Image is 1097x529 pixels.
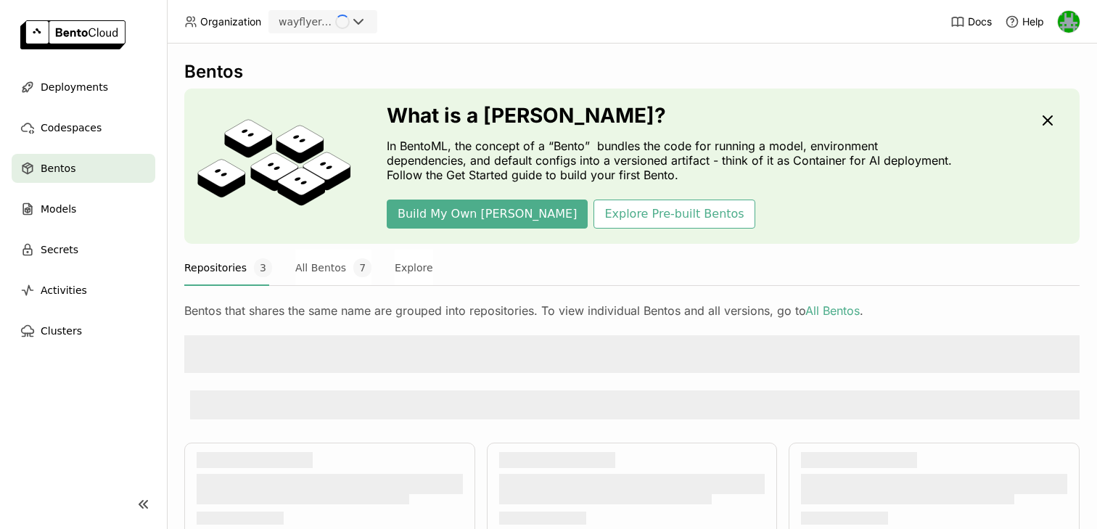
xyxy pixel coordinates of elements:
span: Secrets [41,241,78,258]
span: Organization [200,15,261,28]
span: 7 [353,258,371,277]
button: Explore [395,250,433,286]
button: All Bentos [295,250,371,286]
div: Help [1005,15,1044,29]
a: Docs [950,15,992,29]
img: cover onboarding [196,118,352,214]
span: Codespaces [41,119,102,136]
h3: What is a [PERSON_NAME]? [387,104,960,127]
div: Bentos that shares the same name are grouped into repositories. To view individual Bentos and all... [184,303,1080,318]
p: In BentoML, the concept of a “Bento” bundles the code for running a model, environment dependenci... [387,139,960,182]
a: Bentos [12,154,155,183]
img: logo [20,20,126,49]
a: All Bentos [805,303,860,318]
span: Deployments [41,78,108,96]
span: 3 [254,258,272,277]
button: Repositories [184,250,272,286]
span: Clusters [41,322,82,340]
span: Help [1022,15,1044,28]
a: Secrets [12,235,155,264]
input: Selected wayflyer-sandbox. [334,15,335,30]
button: Build My Own [PERSON_NAME] [387,200,588,229]
a: Activities [12,276,155,305]
a: Clusters [12,316,155,345]
a: Codespaces [12,113,155,142]
span: Bentos [41,160,75,177]
div: wayflyer-sandbox [279,15,332,29]
img: Sean Hickey [1058,11,1080,33]
span: Activities [41,282,87,299]
a: Deployments [12,73,155,102]
div: Bentos [184,61,1080,83]
span: Docs [968,15,992,28]
span: Models [41,200,76,218]
button: Explore Pre-built Bentos [593,200,755,229]
a: Models [12,194,155,224]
